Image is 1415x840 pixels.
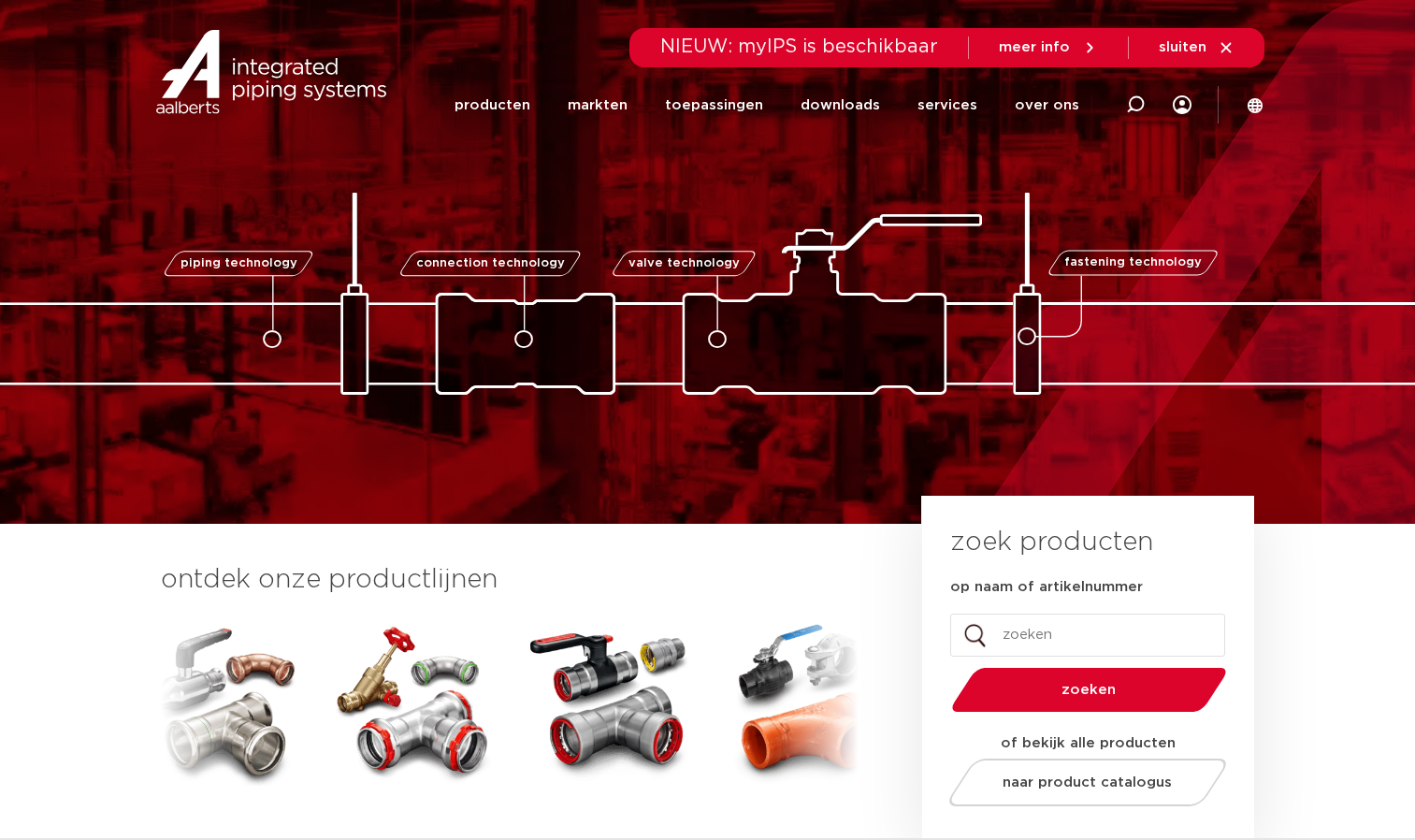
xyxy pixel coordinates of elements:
span: sluiten [1159,40,1206,54]
span: NIEUW: myIPS is beschikbaar [660,37,938,56]
a: producten [455,69,530,141]
a: downloads [801,69,880,141]
a: toepassingen [665,69,763,141]
a: over ons [1015,69,1079,141]
a: services [917,69,977,141]
a: naar product catalogus [944,759,1231,806]
span: meer info [999,40,1070,54]
h3: ontdek onze productlijnen [161,561,859,599]
nav: Menu [455,69,1079,141]
a: meer info [999,39,1098,56]
span: connection technology [415,257,564,269]
button: zoeken [944,666,1234,714]
span: valve technology [628,257,740,269]
label: op naam of artikelnummer [950,578,1143,597]
a: markten [568,69,628,141]
input: zoeken [950,614,1225,657]
strong: of bekijk alle producten [1001,736,1176,750]
span: piping technology [180,257,297,269]
span: zoeken [1000,683,1178,697]
h3: zoek producten [950,524,1153,561]
span: fastening technology [1064,257,1202,269]
a: sluiten [1159,39,1235,56]
span: naar product catalogus [1003,775,1172,789]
